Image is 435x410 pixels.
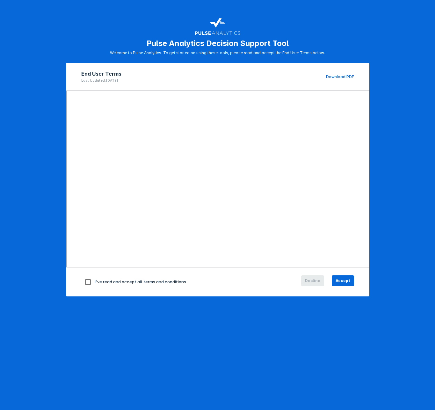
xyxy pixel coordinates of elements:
p: Welcome to Pulse Analytics. To get started on using these tools, please read and accept the End U... [110,50,325,55]
button: Accept [332,275,354,286]
img: pulse-logo-user-terms.svg [195,15,241,36]
span: Accept [336,278,350,284]
span: I've read and accept all terms and conditions [95,279,186,284]
a: Download PDF [326,74,354,79]
h2: End User Terms [81,71,121,77]
button: Decline [301,275,324,286]
p: Last Updated: [DATE] [81,78,121,83]
h1: Pulse Analytics Decision Support Tool [147,39,289,48]
span: Decline [305,278,320,284]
